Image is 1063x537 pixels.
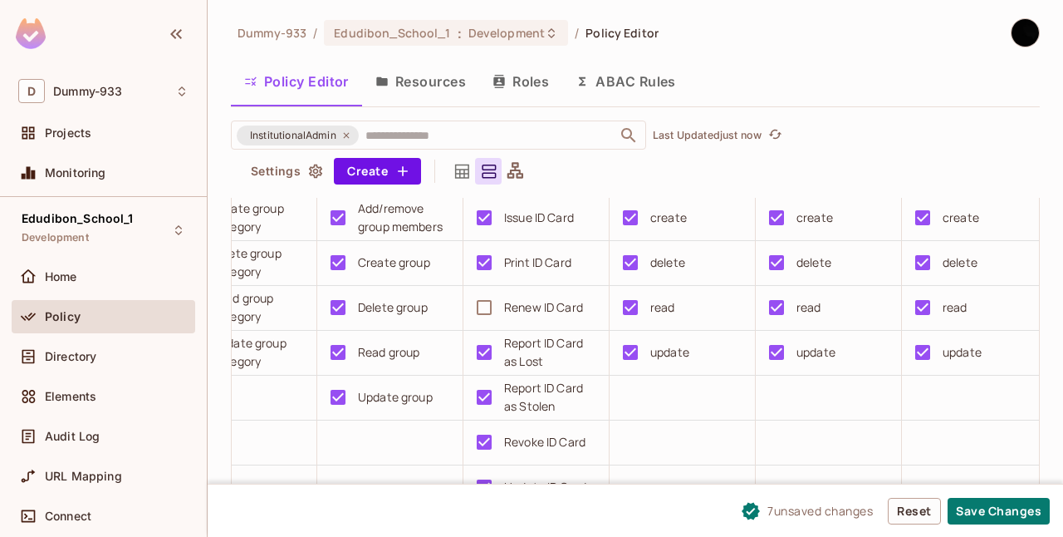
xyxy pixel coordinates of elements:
[358,200,449,236] div: Add/remove group members
[504,209,574,227] div: Issue ID Card
[358,298,428,317] div: Delete group
[768,127,782,144] span: refresh
[650,298,675,317] div: read
[45,310,81,323] span: Policy
[650,209,687,227] div: create
[22,231,89,244] span: Development
[45,510,91,523] span: Connect
[650,343,689,362] div: update
[334,158,421,185] button: Create
[943,298,967,317] div: read
[796,298,821,317] div: read
[504,254,571,272] div: Print ID Card
[575,25,579,41] li: /
[362,61,479,102] button: Resources
[1012,19,1039,47] img: Anil kumar T
[22,212,134,225] span: Edudibon_School_1
[796,343,835,362] div: update
[238,25,306,41] span: the active workspace
[888,498,941,525] button: Reset
[16,18,46,49] img: SReyMgAAAABJRU5ErkJggg==
[212,244,303,281] div: Delete group category
[212,289,303,326] div: Read group category
[468,25,545,41] span: Development
[504,379,595,416] div: Report ID Card as Stolen
[767,502,873,520] span: 7 unsaved change s
[45,270,77,283] span: Home
[504,433,585,451] div: Revoke ID Card
[313,25,317,41] li: /
[237,126,359,145] div: InstitutionalAdmin
[45,390,96,403] span: Elements
[45,350,96,363] span: Directory
[504,298,583,317] div: Renew ID Card
[650,254,685,272] div: delete
[504,478,586,496] div: Update ID Card
[53,85,122,98] span: Workspace: Dummy-933
[212,200,303,236] div: Create group category
[479,61,562,102] button: Roles
[765,126,785,145] button: refresh
[504,334,595,371] div: Report ID Card as Lost
[585,25,659,41] span: Policy Editor
[244,158,327,185] button: Settings
[796,254,831,272] div: delete
[762,126,785,145] span: Refresh is not available in edit mode.
[796,209,833,227] div: create
[562,61,689,102] button: ABAC Rules
[653,129,762,142] p: Last Updated just now
[358,388,433,406] div: Update group
[45,126,91,140] span: Projects
[617,124,640,147] button: Open
[18,79,45,103] span: D
[457,27,463,40] span: :
[943,343,982,362] div: update
[45,430,100,443] span: Audit Log
[943,254,977,272] div: delete
[240,127,346,144] span: InstitutionalAdmin
[358,343,420,362] div: Read group
[45,470,122,483] span: URL Mapping
[45,166,106,180] span: Monitoring
[358,254,430,272] div: Create group
[212,334,303,371] div: Update group category
[334,25,450,41] span: Edudibon_School_1
[948,498,1050,525] button: Save Changes
[943,209,979,227] div: create
[231,61,362,102] button: Policy Editor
